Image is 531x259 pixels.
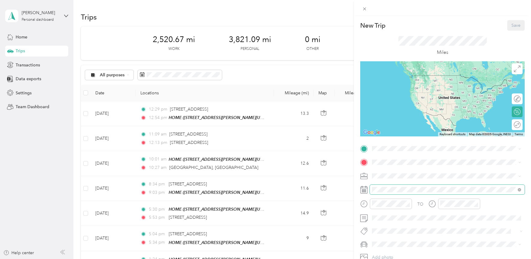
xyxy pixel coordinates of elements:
img: Google [362,129,382,136]
p: New Trip [360,21,385,30]
button: Keyboard shortcuts [440,132,465,136]
a: Open this area in Google Maps (opens a new window) [362,129,382,136]
iframe: Everlance-gr Chat Button Frame [497,225,531,259]
span: Map data ©2025 Google, INEGI [469,133,511,136]
p: Miles [437,49,448,56]
div: TO [417,201,423,207]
